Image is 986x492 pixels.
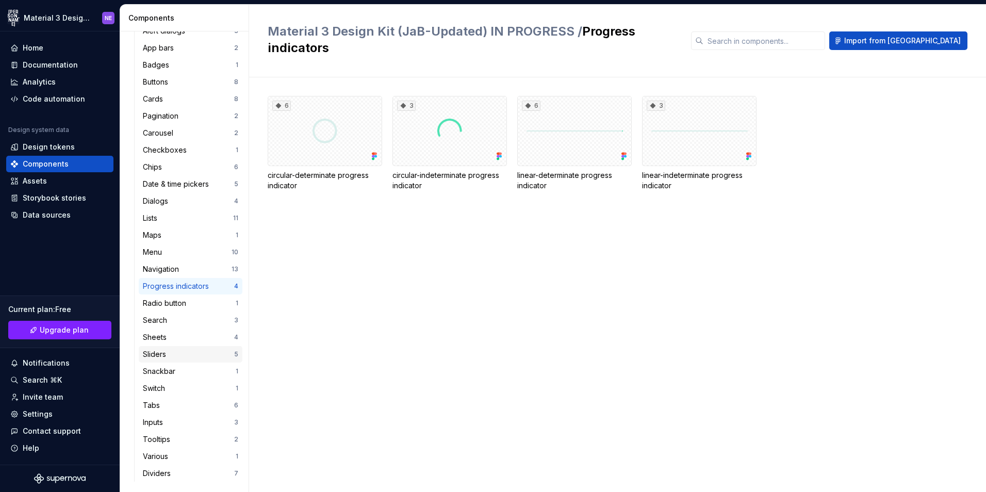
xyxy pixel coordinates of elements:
div: Code automation [23,94,85,104]
div: 2 [234,44,238,52]
div: 3 [397,101,416,111]
div: 1 [236,384,238,392]
a: Navigation13 [139,261,242,277]
div: Sheets [143,332,171,342]
div: circular-determinate progress indicator [268,170,382,191]
div: Buttons [143,77,172,87]
div: Documentation [23,60,78,70]
a: App bars2 [139,40,242,56]
div: Dividers [143,468,175,479]
div: Tooltips [143,434,174,445]
span: Upgrade plan [40,325,89,335]
div: 2 [234,129,238,137]
div: Search ⌘K [23,375,62,385]
div: 6 [234,401,238,409]
div: 5 [234,180,238,188]
div: 4 [234,282,238,290]
button: [PERSON_NAME]Material 3 Design Kit (JaB-Updated)NE [2,7,118,29]
div: Components [23,159,69,169]
div: Current plan : Free [8,304,111,315]
div: 1 [236,61,238,69]
a: Cards8 [139,91,242,107]
a: Storybook stories [6,190,113,206]
a: Documentation [6,57,113,73]
button: Notifications [6,355,113,371]
a: Menu10 [139,244,242,260]
a: Code automation [6,91,113,107]
div: Checkboxes [143,145,191,155]
div: 3 [647,101,665,111]
div: Design system data [8,126,69,134]
div: linear-indeterminate progress indicator [642,170,757,191]
div: 13 [232,265,238,273]
div: Help [23,443,39,453]
a: Date & time pickers5 [139,176,242,192]
a: Lists11 [139,210,242,226]
div: Various [143,451,172,462]
div: App bars [143,43,178,53]
div: 3circular-indeterminate progress indicator [392,96,507,191]
a: Data sources [6,207,113,223]
h2: Progress indicators [268,23,679,56]
div: Lists [143,213,161,223]
div: circular-indeterminate progress indicator [392,170,507,191]
a: Invite team [6,389,113,405]
a: Dialogs4 [139,193,242,209]
div: 3 [234,316,238,324]
div: Carousel [143,128,177,138]
div: Search [143,315,171,325]
div: 6circular-determinate progress indicator [268,96,382,191]
a: Various1 [139,448,242,465]
a: Badges1 [139,57,242,73]
div: Snackbar [143,366,179,376]
button: Contact support [6,423,113,439]
div: 10 [232,248,238,256]
div: linear-determinate progress indicator [517,170,632,191]
div: 3linear-indeterminate progress indicator [642,96,757,191]
div: Analytics [23,77,56,87]
a: Maps1 [139,227,242,243]
a: Settings [6,406,113,422]
a: Buttons8 [139,74,242,90]
div: Settings [23,409,53,419]
a: Tooltips2 [139,431,242,448]
button: Help [6,440,113,456]
div: Badges [143,60,173,70]
span: Import from [GEOGRAPHIC_DATA] [844,36,961,46]
div: Switch [143,383,169,393]
div: 2 [234,112,238,120]
a: Radio button1 [139,295,242,311]
div: 8 [234,78,238,86]
a: Dividers7 [139,465,242,482]
a: Home [6,40,113,56]
a: Design tokens [6,139,113,155]
a: Progress indicators4 [139,278,242,294]
a: Components [6,156,113,172]
div: 3 [234,418,238,427]
div: Menu [143,247,166,257]
div: Dialogs [143,196,172,206]
div: Chips [143,162,166,172]
div: 6 [234,163,238,171]
div: Notifications [23,358,70,368]
a: Analytics [6,74,113,90]
a: Upgrade plan [8,321,111,339]
div: [PERSON_NAME] [7,12,20,24]
div: Sliders [143,349,170,359]
div: Contact support [23,426,81,436]
a: Inputs3 [139,414,242,431]
div: Date & time pickers [143,179,213,189]
div: Radio button [143,298,190,308]
a: Pagination2 [139,108,242,124]
div: 8 [234,95,238,103]
input: Search in components... [703,31,825,50]
div: 1 [236,299,238,307]
div: Cards [143,94,167,104]
a: Sheets4 [139,329,242,346]
div: Invite team [23,392,63,402]
div: Material 3 Design Kit (JaB-Updated) [24,13,90,23]
div: Storybook stories [23,193,86,203]
a: Switch1 [139,380,242,397]
a: Tabs6 [139,397,242,414]
div: 6linear-determinate progress indicator [517,96,632,191]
